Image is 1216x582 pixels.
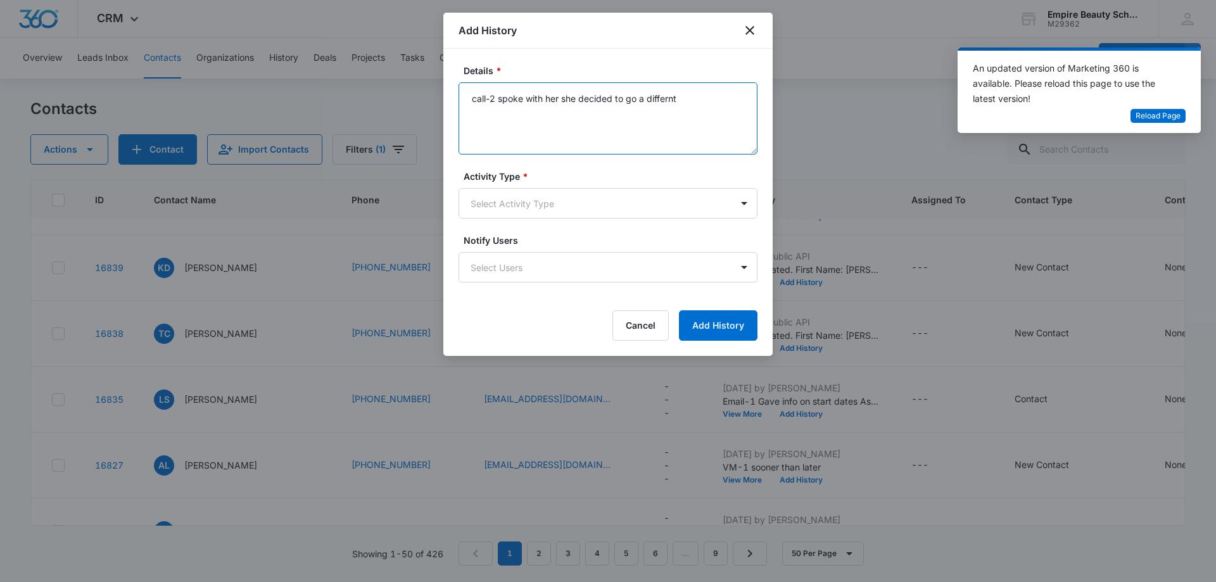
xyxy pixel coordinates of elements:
label: Details [464,64,763,77]
button: Cancel [612,310,669,341]
textarea: call-2 spoke with her she decided to go a differnt [459,82,757,155]
label: Notify Users [464,234,763,247]
span: Reload Page [1136,110,1181,122]
label: Activity Type [464,170,763,183]
button: close [742,23,757,38]
button: Add History [679,310,757,341]
div: An updated version of Marketing 360 is available. Please reload this page to use the latest version! [973,61,1170,106]
h1: Add History [459,23,517,38]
